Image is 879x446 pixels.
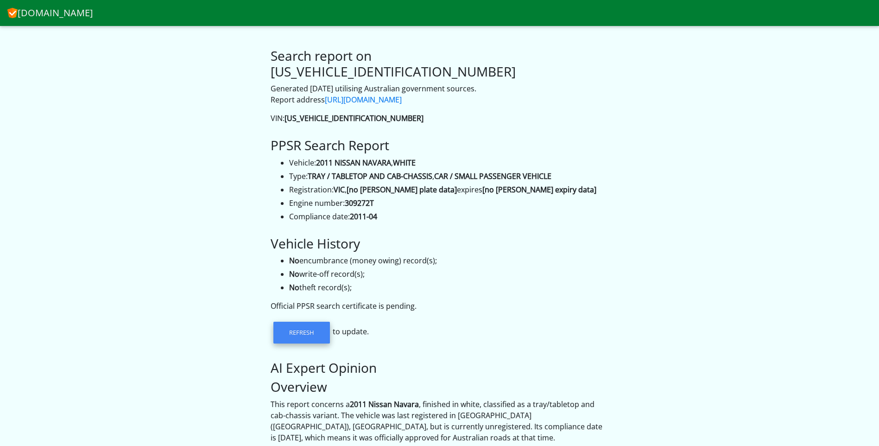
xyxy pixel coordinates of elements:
li: Registration: , expires [289,184,609,195]
strong: CAR / SMALL PASSENGER VEHICLE [434,171,551,181]
li: Vehicle: , [289,157,609,168]
strong: 2011 NISSAN NAVARA [316,158,391,168]
strong: No [289,269,299,279]
strong: [no [PERSON_NAME] expiry data] [482,185,596,195]
p: VIN: [271,113,609,124]
strong: 309272T [345,198,374,208]
strong: No [289,255,299,266]
strong: 2011 Nissan Navara [350,399,419,409]
li: write-off record(s); [289,268,609,280]
img: CheckVIN.com.au logo [7,6,18,18]
h3: Search report on [US_VEHICLE_IDENTIFICATION_NUMBER] [271,48,609,79]
strong: [US_VEHICLE_IDENTIFICATION_NUMBER] [285,113,424,123]
a: [URL][DOMAIN_NAME] [325,95,402,105]
strong: VIC [334,185,345,195]
strong: TRAY / TABLETOP AND CAB-CHASSIS [308,171,432,181]
p: Official PPSR search certificate is pending. [271,300,609,312]
strong: [no [PERSON_NAME] plate data] [347,185,457,195]
h3: AI Expert Opinion [271,360,609,376]
a: [DOMAIN_NAME] [7,4,93,22]
li: theft record(s); [289,282,609,293]
h3: Overview [271,379,609,395]
li: encumbrance (money owing) record(s); [289,255,609,266]
h3: Vehicle History [271,236,609,252]
h3: PPSR Search Report [271,138,609,153]
p: This report concerns a , finished in white, classified as a tray/tabletop and cab-chassis variant... [271,399,609,443]
strong: 2011-04 [350,211,377,222]
strong: WHITE [393,158,416,168]
a: Refresh [273,322,330,343]
li: Compliance date: [289,211,609,222]
p: Generated [DATE] utilising Australian government sources. Report address [271,83,609,105]
p: to update. [271,319,609,346]
li: Engine number: [289,198,609,209]
li: Type: , [289,171,609,182]
strong: No [289,282,299,293]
